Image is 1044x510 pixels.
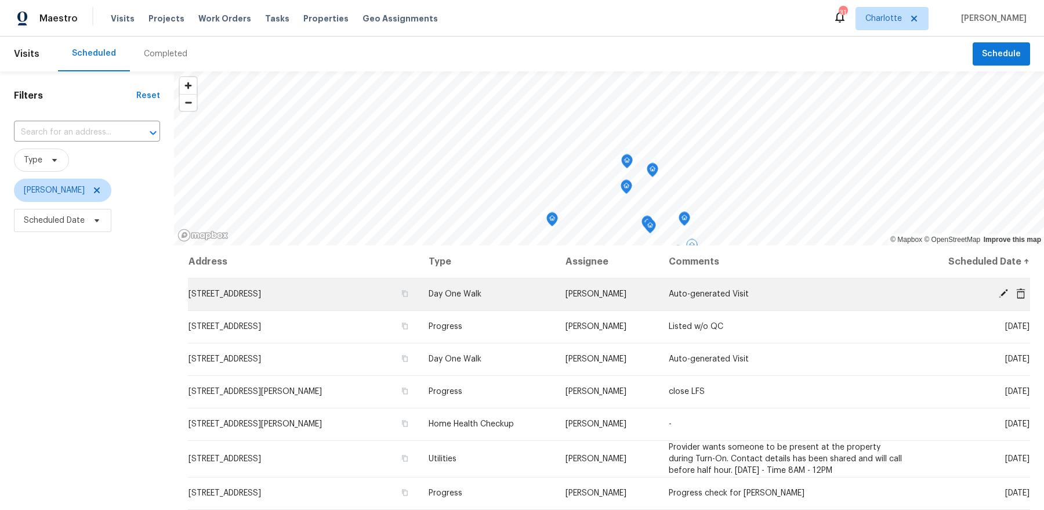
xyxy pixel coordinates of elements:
span: [STREET_ADDRESS][PERSON_NAME] [188,420,322,428]
span: Progress [429,489,462,497]
span: [STREET_ADDRESS] [188,489,261,497]
span: Cancel [1012,288,1029,299]
div: Reset [136,90,160,102]
div: Map marker [686,239,698,257]
button: Zoom in [180,77,197,94]
th: Address [188,245,419,278]
span: [PERSON_NAME] [565,420,626,428]
span: Projects [148,13,184,24]
button: Copy Address [400,418,410,429]
span: [DATE] [1005,388,1029,396]
span: [PERSON_NAME] [24,185,85,196]
span: Geo Assignments [362,13,438,24]
button: Copy Address [400,321,410,331]
span: Progress check for [PERSON_NAME] [669,489,804,497]
span: Type [24,154,42,166]
span: [DATE] [1005,489,1029,497]
th: Type [419,245,556,278]
a: Mapbox homepage [177,229,229,242]
span: [STREET_ADDRESS] [188,355,261,363]
span: Auto-generated Visit [669,355,749,363]
span: Home Health Checkup [429,420,514,428]
span: [STREET_ADDRESS][PERSON_NAME] [188,388,322,396]
div: Map marker [641,216,653,234]
div: Completed [144,48,187,60]
span: Zoom out [180,95,197,111]
div: Map marker [621,180,632,198]
span: Tasks [265,15,289,23]
span: [DATE] [1005,420,1029,428]
button: Open [145,125,161,141]
a: Improve this map [984,236,1041,244]
span: Visits [14,41,39,67]
div: Map marker [621,154,633,172]
span: [PERSON_NAME] [565,323,626,331]
span: [PERSON_NAME] [565,388,626,396]
span: Day One Walk [429,355,481,363]
span: [STREET_ADDRESS] [188,290,261,298]
span: Scheduled Date [24,215,85,226]
span: Listed w/o QC [669,323,723,331]
h1: Filters [14,90,136,102]
div: Map marker [679,212,690,230]
button: Schedule [973,42,1030,66]
span: [DATE] [1005,355,1029,363]
button: Zoom out [180,94,197,111]
div: Map marker [644,219,656,237]
a: Mapbox [890,236,922,244]
th: Assignee [556,245,659,278]
button: Copy Address [400,386,410,396]
span: [PERSON_NAME] [565,489,626,497]
span: Maestro [39,13,78,24]
span: [STREET_ADDRESS] [188,323,261,331]
span: [DATE] [1005,323,1029,331]
canvas: Map [174,71,1044,245]
input: Search for an address... [14,124,128,142]
span: [STREET_ADDRESS] [188,455,261,463]
span: - [669,420,672,428]
div: Map marker [672,245,684,263]
span: [PERSON_NAME] [565,290,626,298]
span: [PERSON_NAME] [956,13,1027,24]
div: 31 [839,7,847,19]
span: Work Orders [198,13,251,24]
span: Edit [995,288,1012,299]
span: Charlotte [865,13,902,24]
div: Map marker [647,163,658,181]
button: Copy Address [400,288,410,299]
span: Progress [429,388,462,396]
span: Properties [303,13,349,24]
span: Utilities [429,455,456,463]
button: Copy Address [400,487,410,498]
span: Schedule [982,47,1021,62]
a: OpenStreetMap [924,236,980,244]
span: [DATE] [1005,455,1029,463]
span: close LFS [669,388,705,396]
span: Provider wants someone to be present at the property during Turn-On. Contact details has been sha... [669,443,902,475]
div: Scheduled [72,48,116,59]
th: Scheduled Date ↑ [912,245,1030,278]
span: Visits [111,13,135,24]
span: [PERSON_NAME] [565,355,626,363]
button: Copy Address [400,453,410,464]
span: Auto-generated Visit [669,290,749,298]
div: Map marker [546,212,558,230]
span: Day One Walk [429,290,481,298]
th: Comments [659,245,912,278]
span: Progress [429,323,462,331]
span: [PERSON_NAME] [565,455,626,463]
button: Copy Address [400,353,410,364]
